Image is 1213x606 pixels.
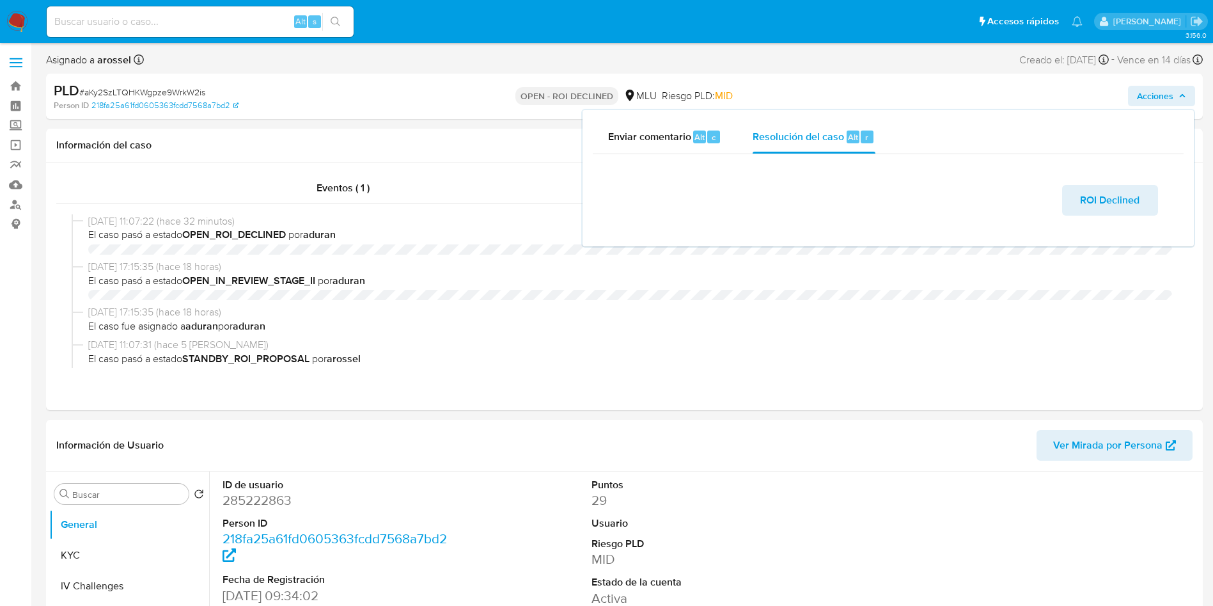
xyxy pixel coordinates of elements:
span: - [1111,51,1115,68]
button: Acciones [1128,86,1195,106]
span: Ver Mirada por Persona [1053,430,1162,461]
span: Vence en 14 días [1117,53,1191,67]
span: El caso pasó a estado por [88,352,1172,366]
dt: Riesgo PLD [591,537,825,551]
span: Eventos ( 1 ) [317,180,370,195]
dt: Fecha de Registración [223,573,456,587]
span: Riesgo PLD: [662,89,733,103]
span: [DATE] 17:15:35 (hace 18 horas) [88,260,1172,274]
dt: Puntos [591,478,825,492]
button: Ver Mirada por Persona [1037,430,1193,461]
span: r [865,131,868,143]
b: OPEN_ROI_DECLINED [182,227,286,242]
dt: Person ID [223,516,456,530]
dd: MID [591,550,825,568]
a: 218fa25a61fd0605363fcdd7568a7bd2 [91,100,239,111]
span: Alt [848,131,858,143]
p: OPEN - ROI DECLINED [515,87,618,105]
a: 218fa25a61fd0605363fcdd7568a7bd2 [223,529,447,566]
input: Buscar [72,489,184,500]
span: Alt [295,15,306,28]
b: aduran [185,319,218,333]
span: [DATE] 11:07:31 (hace 5 [PERSON_NAME]) [88,338,1172,352]
dt: Estado de la cuenta [591,575,825,589]
span: El caso fue asignado a por [88,319,1172,333]
input: Buscar usuario o caso... [47,13,354,30]
b: OPEN_IN_REVIEW_STAGE_II [182,273,315,288]
span: # aKy2SzLTQHKWgpze9WrkW2is [79,86,205,99]
span: Enviar comentario [608,129,691,144]
h1: Información del caso [56,139,1193,152]
span: El caso pasó a estado por [88,274,1172,288]
span: c [712,131,716,143]
h1: Información de Usuario [56,439,164,452]
b: arossel [95,52,131,67]
b: aduran [333,273,365,288]
span: Resolución del caso [753,129,844,144]
dd: [DATE] 09:34:02 [223,587,456,605]
b: aduran [233,319,265,333]
span: ROI Declined [1079,186,1141,214]
a: Salir [1190,15,1203,28]
span: MID [715,88,733,103]
span: Alt [694,131,705,143]
button: Buscar [59,489,70,499]
span: Asignado a [46,53,131,67]
dt: ID de usuario [223,478,456,492]
p: antonio.rossel@mercadolibre.com [1113,15,1186,28]
span: [DATE] 11:07:22 (hace 32 minutos) [88,214,1172,228]
div: MLU [623,89,657,103]
button: search-icon [322,13,348,31]
b: Person ID [54,100,89,111]
button: General [49,509,209,540]
b: STANDBY_ROI_PROPOSAL [182,351,309,366]
b: arossel [327,351,361,366]
dd: 29 [591,491,825,509]
span: s [313,15,317,28]
button: KYC [49,540,209,571]
button: IV Challenges [49,571,209,602]
button: ROI Declined [1062,185,1158,216]
span: El caso pasó a estado por [88,228,1172,242]
span: Acciones [1137,86,1173,106]
dt: Usuario [591,516,825,530]
dd: 285222863 [223,491,456,509]
a: Notificaciones [1072,16,1083,27]
div: Creado el: [DATE] [1019,51,1109,68]
b: aduran [303,227,336,242]
button: Volver al orden por defecto [194,489,204,503]
span: Accesos rápidos [987,15,1059,28]
span: [DATE] 17:15:35 (hace 18 horas) [88,305,1172,319]
b: PLD [54,80,79,100]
